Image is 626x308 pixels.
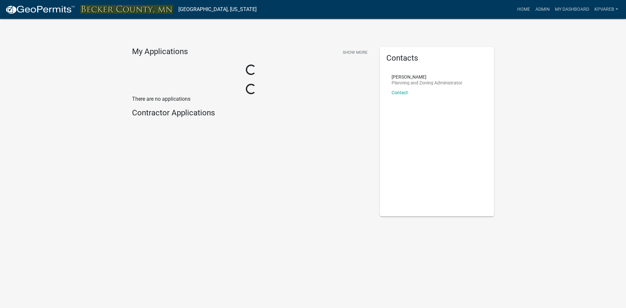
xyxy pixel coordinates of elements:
h5: Contacts [386,53,487,63]
h4: Contractor Applications [132,108,370,118]
wm-workflow-list-section: Contractor Applications [132,108,370,120]
p: There are no applications [132,95,370,103]
p: Planning and Zoning Administrator [392,81,462,85]
a: kpvareb [592,3,621,16]
a: My Dashboard [552,3,592,16]
p: [PERSON_NAME] [392,75,462,79]
h4: My Applications [132,47,188,57]
img: Becker County, Minnesota [80,5,173,14]
a: Home [514,3,533,16]
button: Show More [340,47,370,58]
a: Admin [533,3,552,16]
a: [GEOGRAPHIC_DATA], [US_STATE] [178,4,257,15]
a: Contact [392,90,408,95]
